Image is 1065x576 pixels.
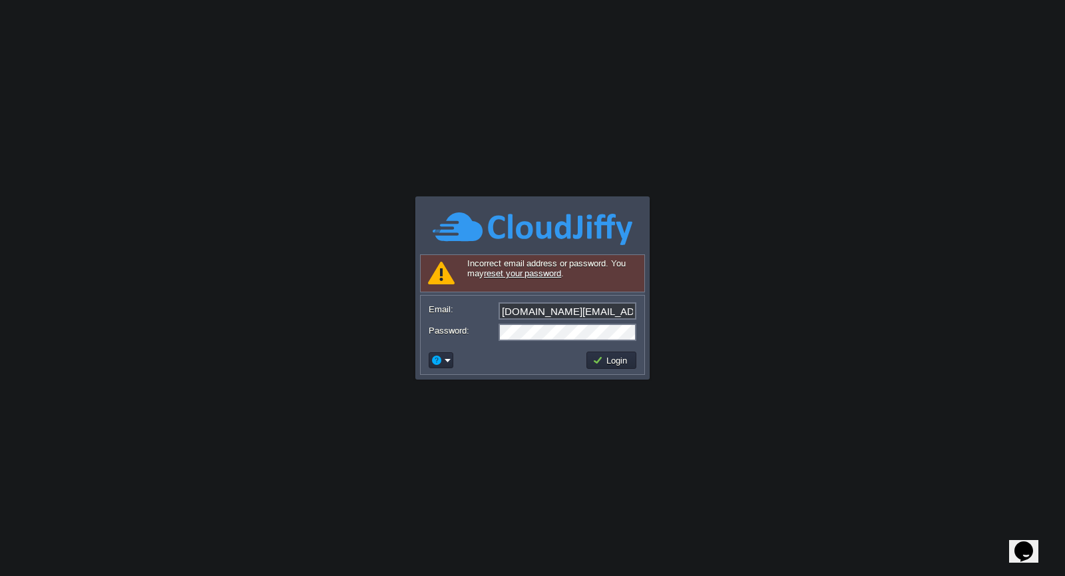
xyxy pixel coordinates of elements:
label: Email: [429,302,497,316]
label: Password: [429,324,497,338]
iframe: chat widget [1009,523,1052,563]
button: Login [592,354,631,366]
img: CloudJiffy [433,210,632,247]
a: reset your password [484,268,561,278]
div: Incorrect email address or password. You may . [420,254,645,292]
